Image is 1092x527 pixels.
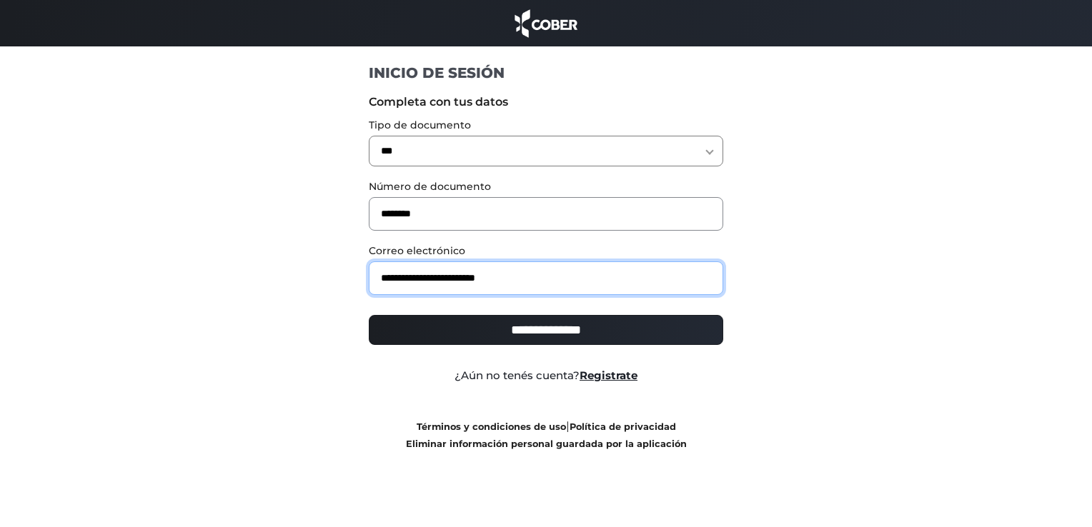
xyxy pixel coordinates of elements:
a: Política de privacidad [570,421,676,432]
label: Número de documento [369,179,724,194]
h1: INICIO DE SESIÓN [369,64,724,82]
div: | [358,418,735,452]
img: cober_marca.png [511,7,581,39]
label: Correo electrónico [369,244,724,259]
a: Términos y condiciones de uso [417,421,566,432]
label: Completa con tus datos [369,94,724,111]
label: Tipo de documento [369,118,724,133]
div: ¿Aún no tenés cuenta? [358,368,735,384]
a: Eliminar información personal guardada por la aplicación [406,438,687,449]
a: Registrate [580,368,637,382]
